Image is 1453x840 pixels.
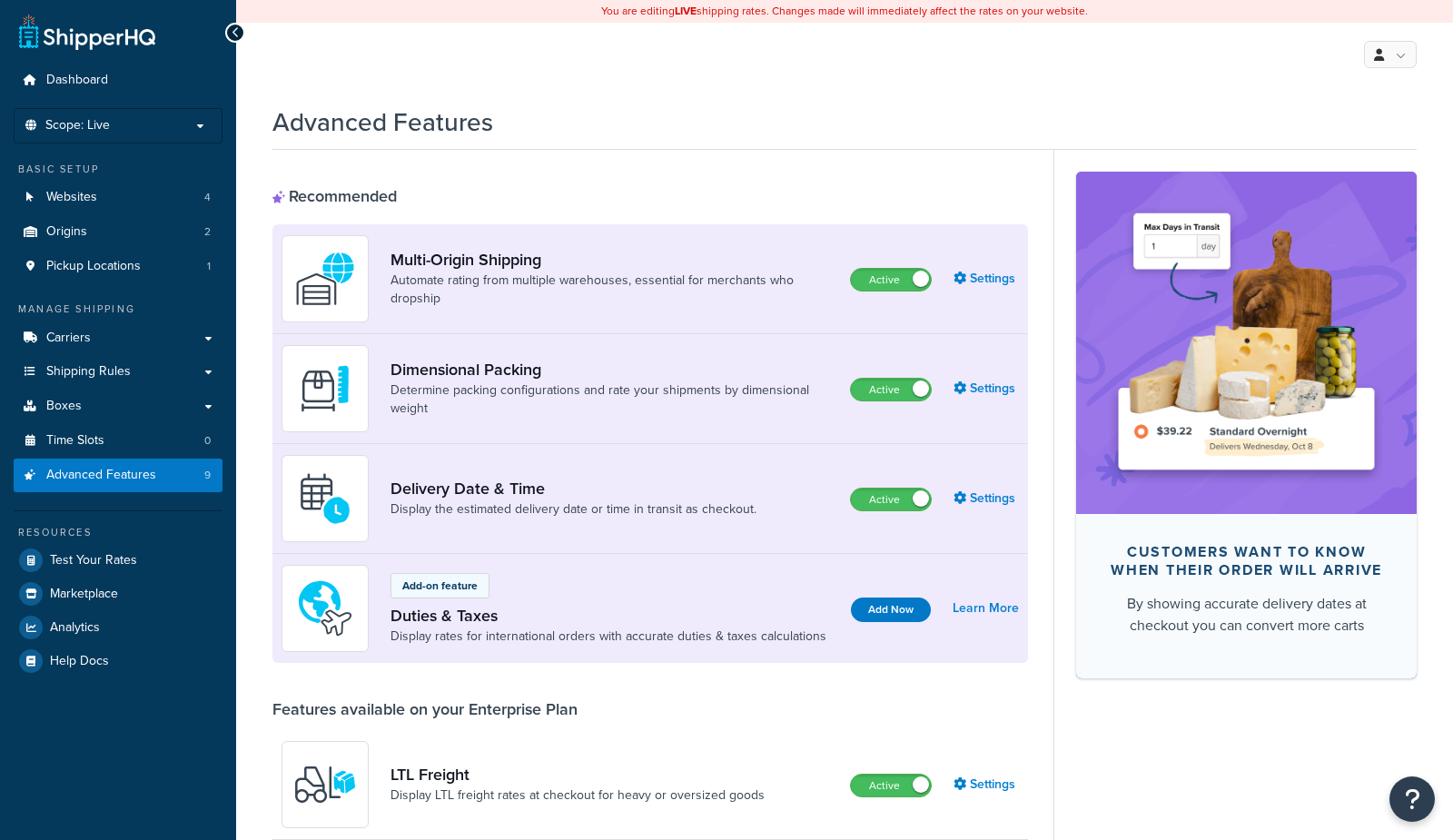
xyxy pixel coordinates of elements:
a: Analytics [14,611,222,644]
img: gfkeb5ejjkALwAAAABJRU5ErkJggg== [293,467,357,530]
a: Multi-Origin Shipping [390,250,835,270]
a: Display rates for international orders with accurate duties & taxes calculations [390,628,826,646]
a: Carriers [14,321,222,355]
a: LTL Freight [390,765,765,785]
a: Websites4 [14,181,222,214]
a: Automate rating from multiple warehouses, essential for merchants who dropship [390,272,835,308]
span: 4 [204,190,211,205]
a: Settings [954,266,1019,292]
span: Time Slots [46,433,104,449]
span: Origins [46,224,87,240]
a: Duties & Taxes [390,606,826,626]
div: Basic Setup [14,162,222,177]
a: Shipping Rules [14,355,222,389]
a: Advanced Features9 [14,459,222,492]
span: Shipping Rules [46,364,131,380]
a: Delivery Date & Time [390,479,756,499]
a: Settings [954,772,1019,797]
span: 9 [204,468,211,483]
span: Pickup Locations [46,259,141,274]
span: Websites [46,190,97,205]
p: Add-on feature [402,578,478,594]
img: icon-duo-feat-landed-cost-7136b061.png [293,577,357,640]
a: Help Docs [14,645,222,677]
span: Advanced Features [46,468,156,483]
a: Test Your Rates [14,544,222,577]
b: LIVE [675,3,697,19]
li: Advanced Features [14,459,222,492]
div: Resources [14,525,222,540]
a: Determine packing configurations and rate your shipments by dimensional weight [390,381,835,418]
span: 2 [204,224,211,240]
div: Manage Shipping [14,301,222,317]
div: Customers want to know when their order will arrive [1105,543,1388,579]
span: 0 [204,433,211,449]
span: Test Your Rates [50,553,137,568]
li: Origins [14,215,222,249]
label: Active [851,269,931,291]
div: Features available on your Enterprise Plan [272,699,578,719]
a: Learn More [953,596,1019,621]
span: Marketplace [50,587,118,602]
li: Pickup Locations [14,250,222,283]
span: Analytics [50,620,100,636]
a: Boxes [14,390,222,423]
a: Settings [954,486,1019,511]
a: Settings [954,376,1019,401]
a: Pickup Locations1 [14,250,222,283]
label: Active [851,379,931,400]
button: Add Now [851,598,931,622]
label: Active [851,489,931,510]
span: 1 [207,259,211,274]
a: Display LTL freight rates at checkout for heavy or oversized goods [390,786,765,805]
span: Scope: Live [45,118,110,133]
label: Active [851,775,931,796]
a: Dimensional Packing [390,360,835,380]
li: Time Slots [14,424,222,458]
div: By showing accurate delivery dates at checkout you can convert more carts [1105,593,1388,637]
img: DTVBYsAAAAAASUVORK5CYII= [293,357,357,420]
a: Display the estimated delivery date or time in transit as checkout. [390,500,756,519]
span: Help Docs [50,654,109,669]
li: Websites [14,181,222,214]
span: Carriers [46,331,91,346]
span: Boxes [46,399,82,414]
a: Marketplace [14,578,222,610]
button: Open Resource Center [1389,776,1435,822]
span: Dashboard [46,73,108,88]
img: y79ZsPf0fXUFUhFXDzUgf+ktZg5F2+ohG75+v3d2s1D9TjoU8PiyCIluIjV41seZevKCRuEjTPPOKHJsQcmKCXGdfprl3L4q7... [293,753,357,816]
a: Time Slots0 [14,424,222,458]
img: feature-image-ddt-36eae7f7280da8017bfb280eaccd9c446f90b1fe08728e4019434db127062ab4.png [1103,199,1389,486]
img: WatD5o0RtDAAAAAElFTkSuQmCC [293,247,357,311]
h1: Advanced Features [272,104,493,140]
div: Recommended [272,186,397,206]
a: Origins2 [14,215,222,249]
a: Dashboard [14,64,222,97]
